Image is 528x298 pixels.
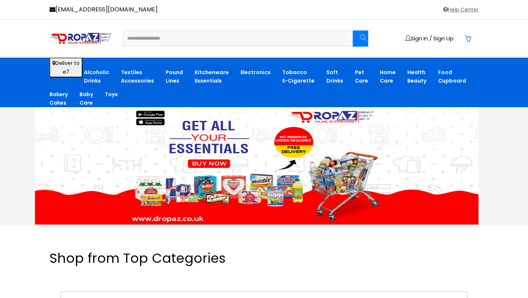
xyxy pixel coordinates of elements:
[105,90,118,99] a: Toys
[405,35,454,41] a: Sign In / Sign Up
[49,250,225,266] h1: Shop from Top Categories
[49,32,112,45] img: logo
[121,68,154,85] a: TextilesAccessories
[49,58,82,77] button: Deliver toe7
[326,68,343,85] a: SoftDrinks
[355,68,368,85] a: PetCare
[80,90,93,107] a: BabyCare
[195,68,229,85] a: KitchenwareEssentials
[84,68,109,85] a: AlcoholicDrinks
[49,90,68,107] a: BakeryCakes
[166,68,183,85] a: PoundLines
[380,68,396,85] a: HomeCare
[442,5,478,14] a: Help Center
[438,68,466,85] a: FoodCupboard
[407,68,426,85] a: HealthBeauty
[241,68,271,77] a: Electronics
[35,107,478,225] img: 20240509202956939.jpeg
[282,68,315,85] a: TobaccoE-Cigarette
[49,5,158,14] a: [EMAIL_ADDRESS][DOMAIN_NAME]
